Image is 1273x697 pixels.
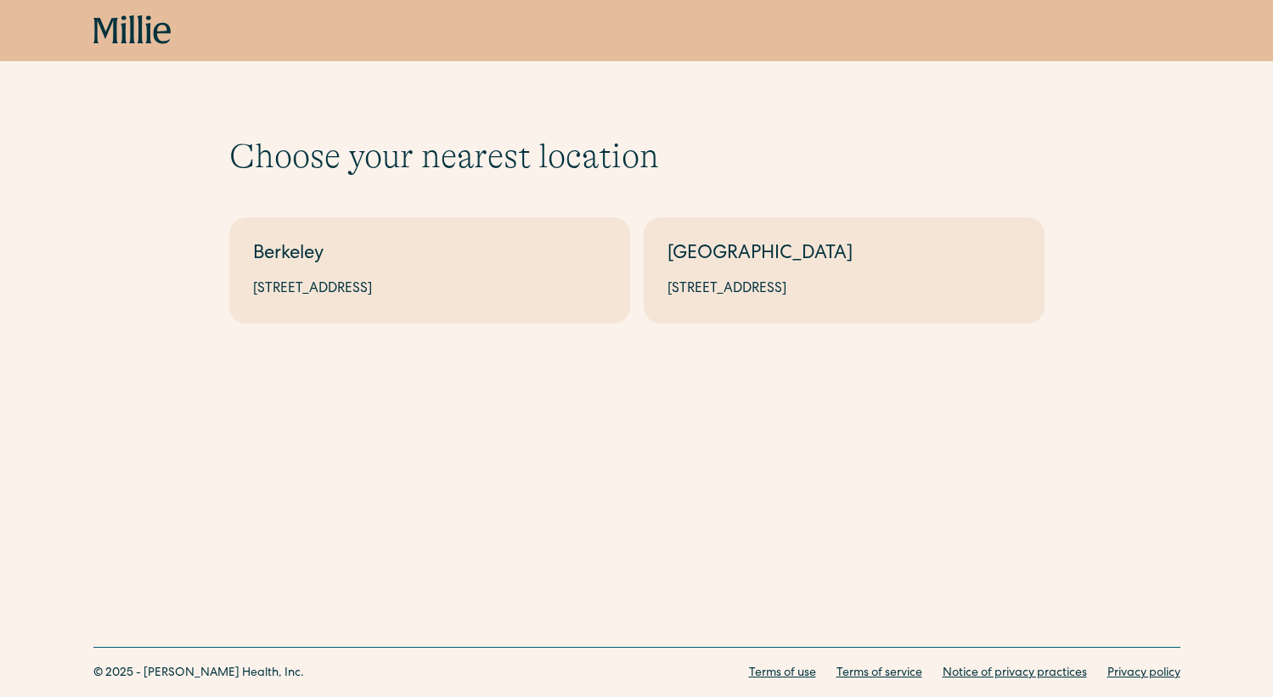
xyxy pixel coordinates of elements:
[229,136,1045,177] h1: Choose your nearest location
[93,15,172,46] a: home
[1107,665,1180,683] a: Privacy policy
[253,241,606,269] div: Berkeley
[644,217,1045,323] a: [GEOGRAPHIC_DATA][STREET_ADDRESS]
[229,217,630,323] a: Berkeley[STREET_ADDRESS]
[667,279,1021,300] div: [STREET_ADDRESS]
[943,665,1087,683] a: Notice of privacy practices
[93,665,304,683] div: © 2025 - [PERSON_NAME] Health, Inc.
[836,665,922,683] a: Terms of service
[749,665,816,683] a: Terms of use
[253,279,606,300] div: [STREET_ADDRESS]
[667,241,1021,269] div: [GEOGRAPHIC_DATA]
